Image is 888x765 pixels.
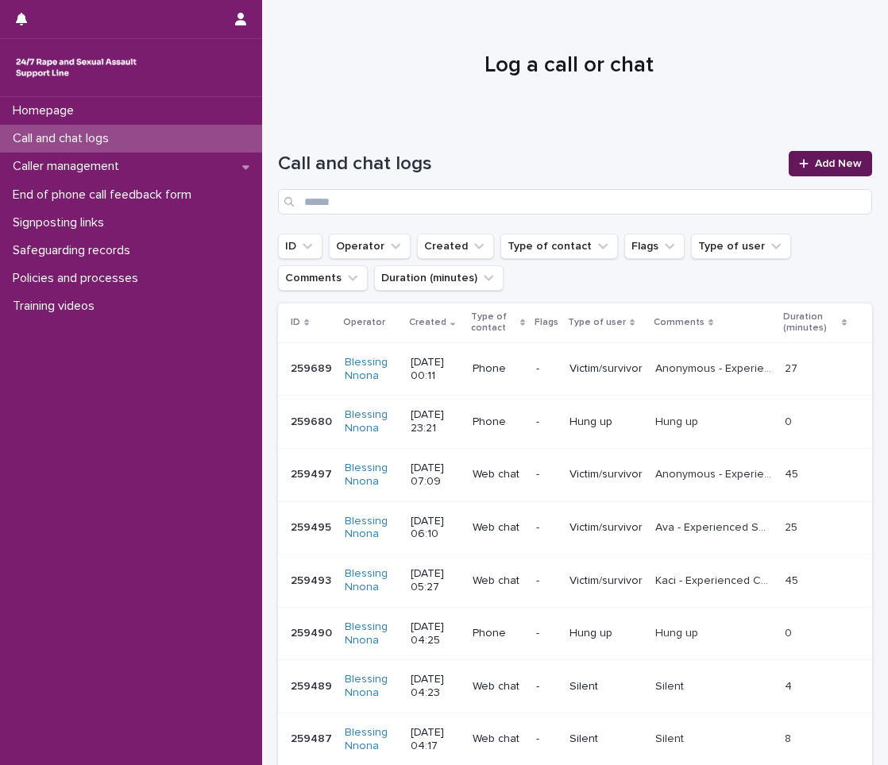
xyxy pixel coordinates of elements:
p: Web chat [473,574,523,588]
p: 45 [785,465,801,481]
p: Victim/survivor [569,468,643,481]
a: Blessing Nnona [345,462,398,489]
p: Hung up [655,624,701,640]
p: Type of contact [471,308,516,338]
p: Kaci - Experienced CSA, empowered, explored feelings, provided emotional support, provided inform... [655,571,775,588]
p: Homepage [6,103,87,118]
p: 27 [785,359,801,376]
a: Blessing Nnona [345,726,398,753]
button: Flags [624,234,685,259]
tr: 259495259495 Blessing Nnona [DATE] 06:10Web chat-Victim/survivorAva - Experienced SV, explored fe... [278,501,872,554]
p: 25 [785,518,801,535]
p: 0 [785,412,795,429]
a: Blessing Nnona [345,408,398,435]
p: ID [291,314,300,331]
tr: 259497259497 Blessing Nnona [DATE] 07:09Web chat-Victim/survivorAnonymous - Experienced SV, explo... [278,448,872,501]
tr: 259493259493 Blessing Nnona [DATE] 05:27Web chat-Victim/survivorKaci - Experienced CSA, empowered... [278,554,872,608]
p: End of phone call feedback form [6,187,204,203]
button: Created [417,234,494,259]
img: rhQMoQhaT3yELyF149Cw [13,52,140,83]
p: Created [409,314,446,331]
p: 8 [785,729,794,746]
p: Duration (minutes) [783,308,838,338]
p: Policies and processes [6,271,151,286]
button: Type of user [691,234,791,259]
p: 259490 [291,624,335,640]
a: Blessing Nnona [345,356,398,383]
p: - [536,521,557,535]
p: Web chat [473,732,523,746]
p: Training videos [6,299,107,314]
tr: 259680259680 Blessing Nnona [DATE] 23:21Phone-Hung upHung upHung up 00 [278,396,872,449]
span: Add New [815,158,862,169]
p: 259489 [291,677,335,694]
a: Add New [789,151,872,176]
p: [DATE] 23:21 [411,408,460,435]
p: - [536,574,557,588]
p: Flags [535,314,558,331]
p: - [536,415,557,429]
p: [DATE] 04:23 [411,673,460,700]
button: Operator [329,234,411,259]
p: Phone [473,362,523,376]
p: Web chat [473,521,523,535]
p: [DATE] 06:10 [411,515,460,542]
p: Type of user [568,314,626,331]
tr: 259490259490 Blessing Nnona [DATE] 04:25Phone-Hung upHung upHung up 00 [278,607,872,660]
p: Victim/survivor [569,521,643,535]
p: - [536,680,557,694]
p: Operator [343,314,385,331]
p: 0 [785,624,795,640]
p: - [536,627,557,640]
button: ID [278,234,322,259]
p: Silent [655,677,687,694]
p: 45 [785,571,801,588]
p: Call and chat logs [6,131,122,146]
p: - [536,732,557,746]
a: Blessing Nnona [345,515,398,542]
p: Hung up [655,412,701,429]
p: Ava - Experienced SV, explored feelings, provided emotional support, empowered. Chat ended abruptly. [655,518,775,535]
p: Signposting links [6,215,117,230]
p: Silent [569,680,643,694]
p: [DATE] 04:17 [411,726,460,753]
p: [DATE] 07:09 [411,462,460,489]
button: Type of contact [500,234,618,259]
tr: 259689259689 Blessing Nnona [DATE] 00:11Phone-Victim/survivorAnonymous - Experienced SV, explored... [278,342,872,396]
p: 259487 [291,729,335,746]
h1: Call and chat logs [278,153,779,176]
p: - [536,468,557,481]
p: Web chat [473,468,523,481]
p: 259495 [291,518,334,535]
p: 259497 [291,465,335,481]
p: 259493 [291,571,334,588]
p: Victim/survivor [569,362,643,376]
p: - [536,362,557,376]
p: 4 [785,677,795,694]
p: Phone [473,415,523,429]
p: 259680 [291,412,335,429]
button: Duration (minutes) [374,265,504,291]
p: [DATE] 04:25 [411,620,460,647]
p: Phone [473,627,523,640]
p: Web chat [473,680,523,694]
h1: Log a call or chat [278,52,860,79]
p: Silent [569,732,643,746]
p: Hung up [569,415,643,429]
a: Blessing Nnona [345,620,398,647]
p: Anonymous - Experienced SV, explored feelings, provided emotional support, empowered, explored op... [655,359,775,376]
p: [DATE] 05:27 [411,567,460,594]
p: Comments [654,314,705,331]
a: Blessing Nnona [345,567,398,594]
p: 259689 [291,359,335,376]
button: Comments [278,265,368,291]
p: Caller management [6,159,132,174]
tr: 259489259489 Blessing Nnona [DATE] 04:23Web chat-SilentSilentSilent 44 [278,660,872,713]
p: [DATE] 00:11 [411,356,460,383]
p: Silent [655,729,687,746]
p: Hung up [569,627,643,640]
input: Search [278,189,872,214]
p: Anonymous - Experienced SV, explored feelings, chatter was in a flashback, chat was pending. [655,465,775,481]
p: Victim/survivor [569,574,643,588]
